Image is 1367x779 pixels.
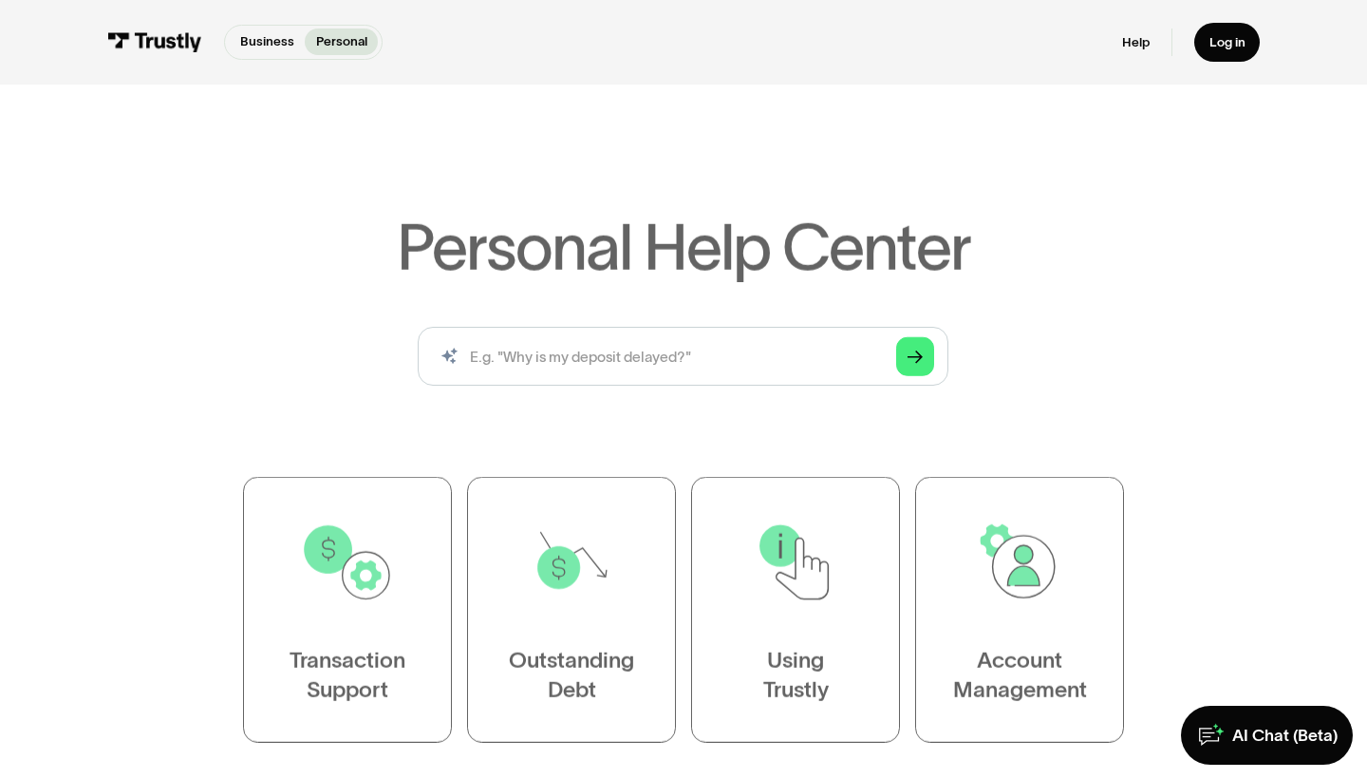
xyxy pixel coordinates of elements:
[1181,706,1352,765] a: AI Chat (Beta)
[240,32,294,51] p: Business
[418,327,948,386] input: search
[953,646,1087,705] div: Account Management
[107,32,202,52] img: Trustly Logo
[305,28,378,55] a: Personal
[763,646,829,705] div: Using Trustly
[915,477,1124,743] a: AccountManagement
[290,646,405,705] div: Transaction Support
[229,28,305,55] a: Business
[1194,23,1260,62] a: Log in
[243,477,452,743] a: TransactionSupport
[418,327,948,386] form: Search
[316,32,367,51] p: Personal
[1232,725,1338,747] div: AI Chat (Beta)
[467,477,676,743] a: OutstandingDebt
[1209,34,1245,51] div: Log in
[691,477,900,743] a: UsingTrustly
[397,216,970,279] h1: Personal Help Center
[1122,34,1150,51] a: Help
[509,646,634,705] div: Outstanding Debt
